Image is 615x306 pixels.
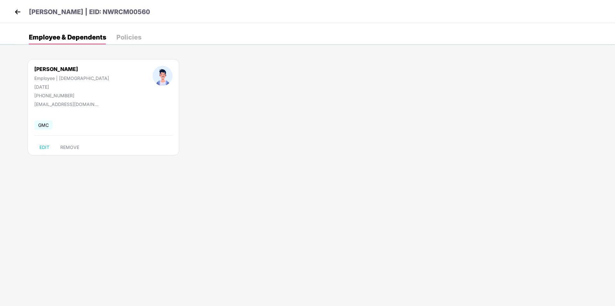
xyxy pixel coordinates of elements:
button: EDIT [34,142,55,153]
img: back [13,7,22,17]
div: Policies [116,34,141,40]
p: [PERSON_NAME] | EID: NWRCM00560 [29,7,150,17]
button: REMOVE [55,142,84,153]
span: EDIT [39,145,49,150]
div: Employee | [DEMOGRAPHIC_DATA] [34,75,109,81]
span: GMC [34,120,53,130]
div: [PERSON_NAME] [34,66,109,72]
div: [EMAIL_ADDRESS][DOMAIN_NAME] [34,101,98,107]
img: profileImage [153,66,173,86]
div: [DATE] [34,84,109,90]
div: [PHONE_NUMBER] [34,93,109,98]
span: REMOVE [60,145,79,150]
div: Employee & Dependents [29,34,106,40]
